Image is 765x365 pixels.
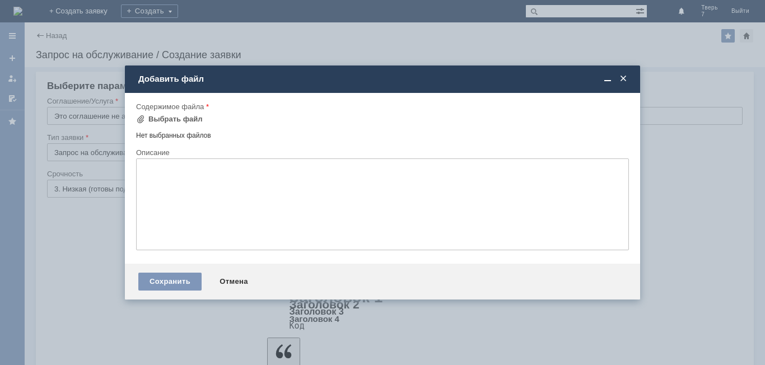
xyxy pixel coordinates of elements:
span: Закрыть [618,74,629,84]
span: Свернуть (Ctrl + M) [602,74,613,84]
div: Содержимое файла [136,103,627,110]
div: Добрый вечер .Прошу удалить отложенный чек [4,4,164,22]
div: Выбрать файл [148,115,203,124]
div: Описание [136,149,627,156]
div: Нет выбранных файлов [136,127,629,140]
div: Добавить файл [138,74,629,84]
